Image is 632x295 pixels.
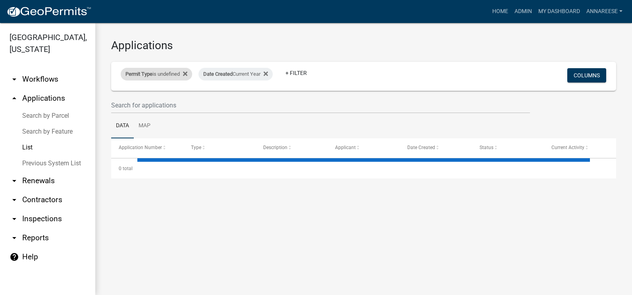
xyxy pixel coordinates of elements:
[10,195,19,205] i: arrow_drop_down
[10,176,19,186] i: arrow_drop_down
[191,145,201,150] span: Type
[480,145,493,150] span: Status
[255,138,328,157] datatable-header-cell: Description
[119,145,162,150] span: Application Number
[125,71,152,77] span: Permit Type
[567,68,606,82] button: Columns
[121,68,192,80] div: is undefined
[400,138,472,157] datatable-header-cell: Date Created
[583,4,626,19] a: annareese
[472,138,544,157] datatable-header-cell: Status
[134,113,155,139] a: Map
[535,4,583,19] a: My Dashboard
[111,159,616,178] div: 0 total
[10,75,19,84] i: arrow_drop_down
[111,113,134,139] a: Data
[551,145,584,150] span: Current Activity
[263,145,287,150] span: Description
[328,138,400,157] datatable-header-cell: Applicant
[10,233,19,243] i: arrow_drop_down
[489,4,511,19] a: Home
[10,252,19,262] i: help
[10,94,19,103] i: arrow_drop_up
[203,71,233,77] span: Date Created
[111,138,183,157] datatable-header-cell: Application Number
[279,66,313,80] a: + Filter
[544,138,616,157] datatable-header-cell: Current Activity
[183,138,256,157] datatable-header-cell: Type
[511,4,535,19] a: Admin
[10,214,19,224] i: arrow_drop_down
[111,39,616,52] h3: Applications
[335,145,356,150] span: Applicant
[407,145,435,150] span: Date Created
[198,68,273,80] div: Current Year
[111,97,530,113] input: Search for applications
